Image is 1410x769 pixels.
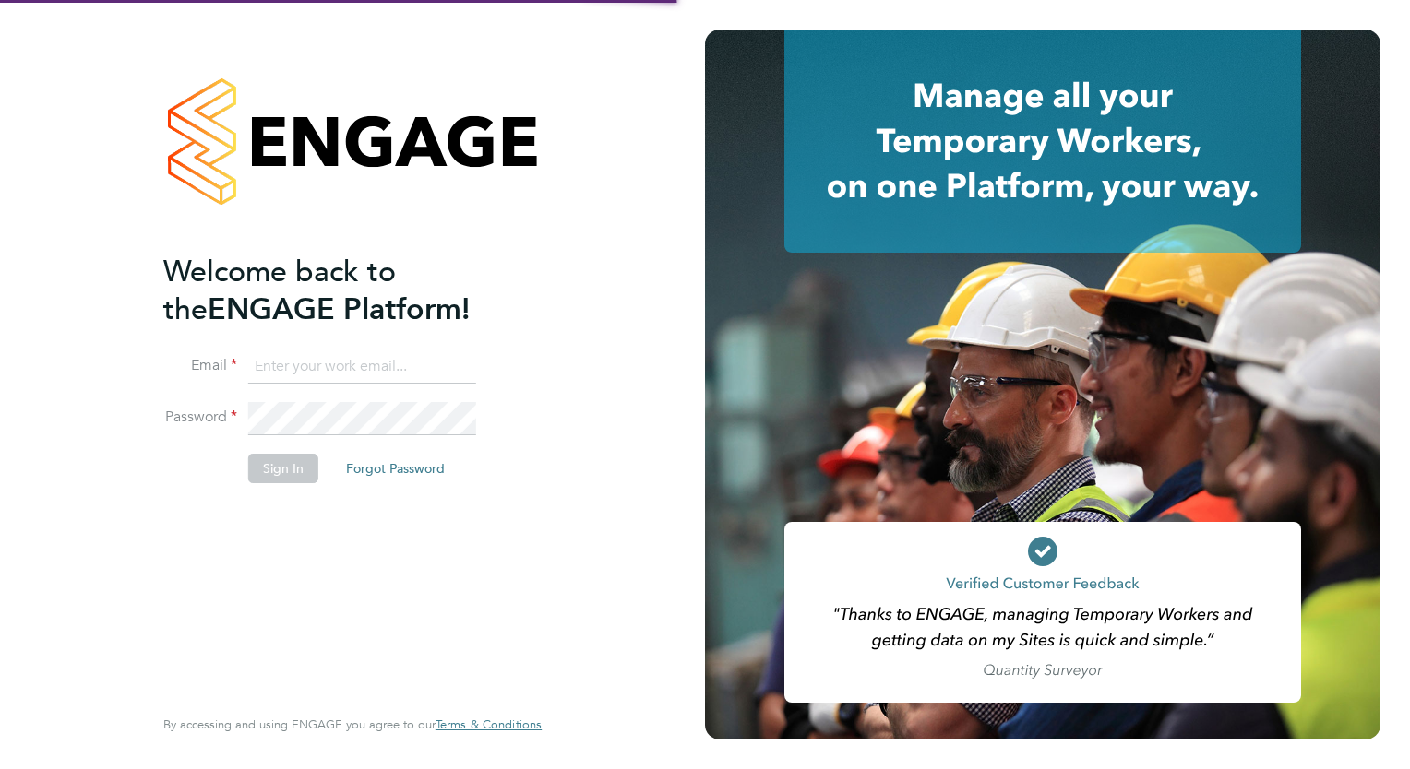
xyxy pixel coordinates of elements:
label: Password [163,408,237,427]
span: By accessing and using ENGAGE you agree to our [163,716,542,732]
h2: ENGAGE Platform! [163,253,523,328]
span: Terms & Conditions [436,716,542,732]
input: Enter your work email... [248,350,476,384]
a: Terms & Conditions [436,717,542,732]
button: Forgot Password [331,454,460,483]
button: Sign In [248,454,318,483]
span: Welcome back to the [163,254,396,327]
label: Email [163,356,237,375]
